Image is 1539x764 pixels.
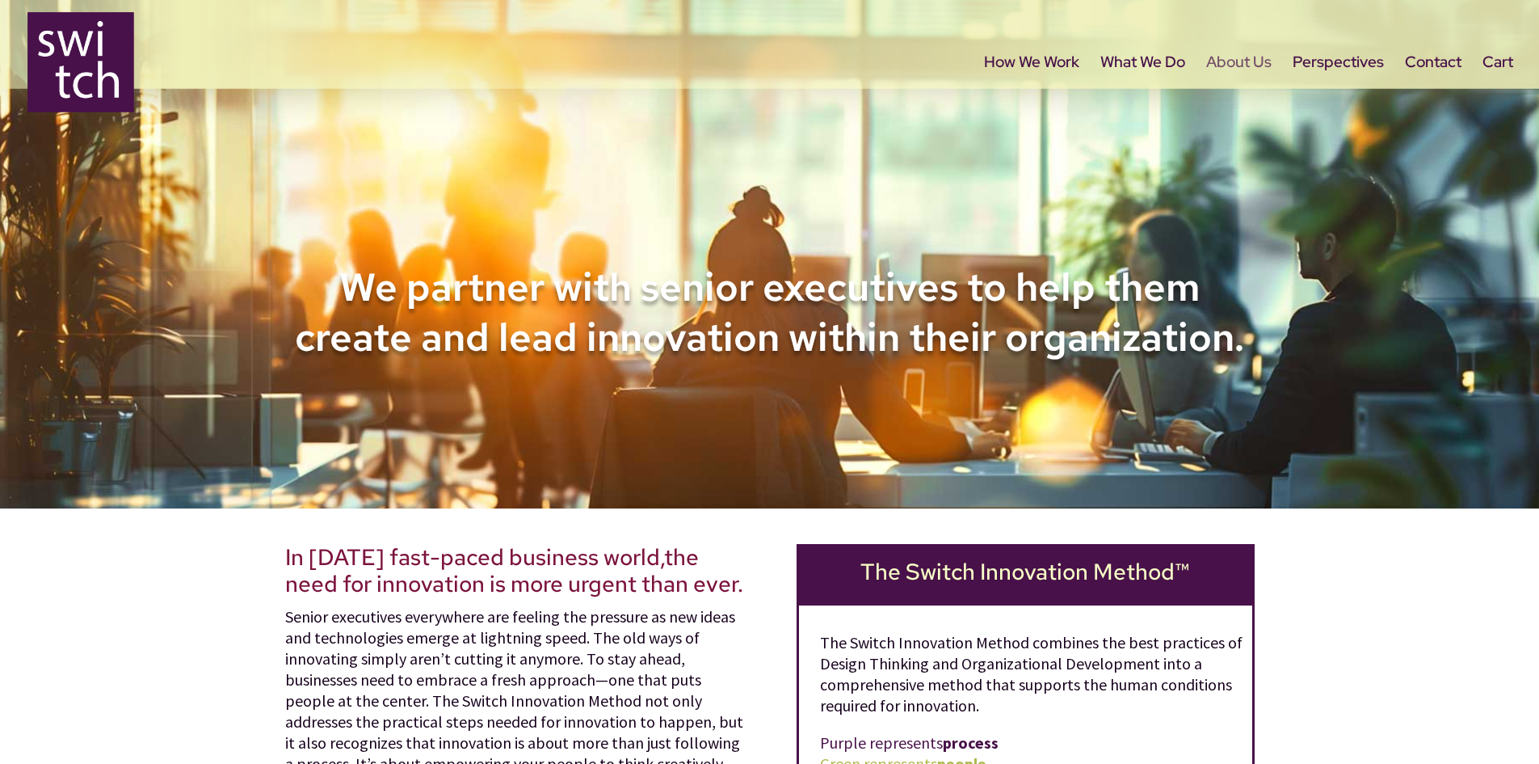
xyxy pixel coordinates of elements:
h1: We partner with senior executives to help them create and lead innovation within their organization. [285,262,1255,371]
span: In [DATE] fast-paced business world, [285,542,664,572]
a: Cart [1482,57,1513,125]
p: The Switch Innovation Method combines the best practices of Design Thinking and Organizational De... [820,632,1244,732]
h2: The Switch Innovation Method™ [810,559,1241,594]
a: How We Work [984,57,1079,125]
a: Contact [1405,57,1461,125]
span: Purple represents [820,732,999,753]
strong: process [943,732,999,753]
a: What We Do [1100,57,1185,125]
span: the need for innovation is more urgent than ever. [285,542,743,600]
a: About Us [1206,57,1272,125]
a: Perspectives [1293,57,1384,125]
